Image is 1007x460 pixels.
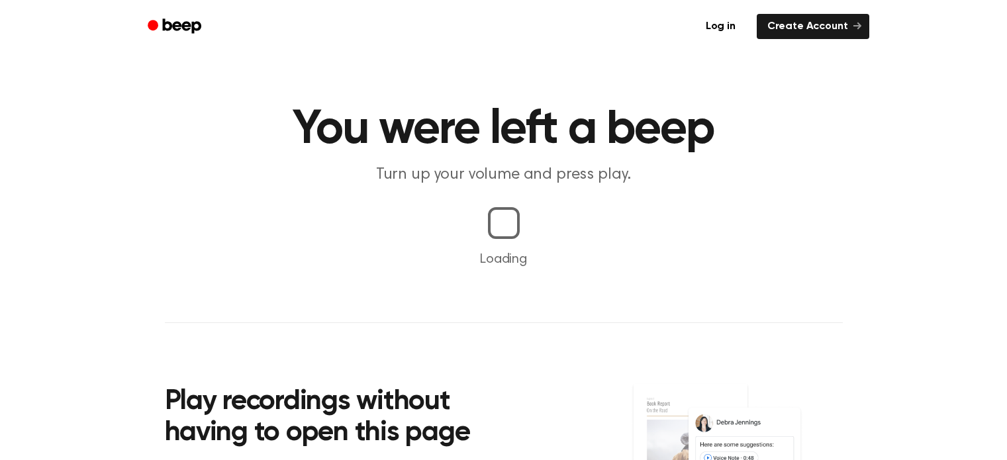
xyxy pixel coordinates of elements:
[693,11,749,42] a: Log in
[165,106,843,154] h1: You were left a beep
[250,164,758,186] p: Turn up your volume and press play.
[16,250,991,269] p: Loading
[138,14,213,40] a: Beep
[757,14,869,39] a: Create Account
[165,387,522,449] h2: Play recordings without having to open this page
